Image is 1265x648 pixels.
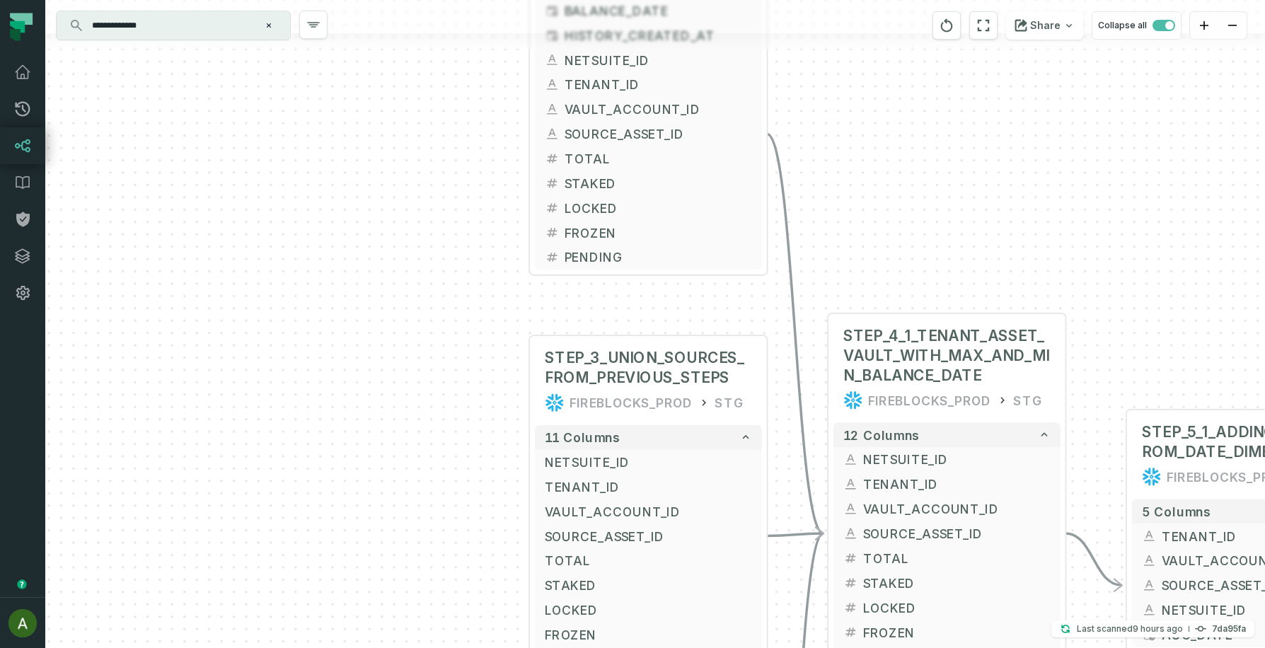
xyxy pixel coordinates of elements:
span: SOURCE_ASSET_ID [565,125,752,143]
span: LOCKED [565,199,752,217]
button: SOURCE_ASSET_ID [535,122,762,146]
span: float [545,151,560,166]
span: VAULT_ACCOUNT_ID [545,502,752,521]
span: SOURCE_ASSET_ID [863,524,1051,543]
span: float [843,625,858,640]
span: TOTAL [863,549,1051,567]
img: avatar of Ariel Swissa [8,609,37,637]
span: 12 columns [843,427,920,442]
button: LOCKED [833,595,1061,620]
div: STG [1013,390,1041,410]
span: string [843,526,858,541]
button: Clear search query [262,18,276,33]
button: SOURCE_ASSET_ID [833,521,1061,546]
g: Edge from 5f9d72a15136ff98278a6f0f46644244 to b5431614afca09b5754cd0503380ab20 [767,533,824,536]
span: string [1142,528,1157,543]
button: STAKED [535,573,762,598]
button: FROZEN [833,620,1061,644]
span: TOTAL [545,551,752,569]
h4: 7da95fa [1212,625,1246,633]
span: SOURCE_ASSET_ID [545,526,752,545]
span: string [843,477,858,492]
span: PENDING [565,248,752,266]
span: float [843,575,858,590]
span: float [843,550,858,565]
span: TENANT_ID [863,475,1051,493]
div: Tooltip anchor [16,578,28,591]
button: LOCKED [535,598,762,623]
span: VAULT_ACCOUNT_ID [863,499,1051,518]
span: string [545,52,560,67]
button: TENANT_ID [833,472,1061,497]
button: zoom out [1218,12,1247,40]
span: float [545,175,560,190]
button: Collapse all [1092,11,1182,40]
div: STG [715,393,743,412]
button: TOTAL [535,548,762,573]
span: FROZEN [863,623,1051,641]
span: LOCKED [863,598,1051,617]
button: SOURCE_ASSET_ID [535,523,762,548]
button: STAKED [833,570,1061,595]
span: LOCKED [545,601,752,619]
span: 11 columns [545,430,620,445]
p: Last scanned [1077,622,1183,636]
button: zoom in [1190,12,1218,40]
g: Edge from c36b8e96f7d57be57c47089ec8f9a295 to b5431614afca09b5754cd0503380ab20 [767,134,824,533]
button: FROZEN [535,220,762,245]
button: NETSUITE_ID [535,47,762,72]
span: NETSUITE_ID [565,50,752,69]
span: string [1142,603,1157,618]
div: FIREBLOCKS_PROD [868,390,991,410]
g: Edge from b5431614afca09b5754cd0503380ab20 to ead8e097b93d7c93b6b8953995f21dcd [1065,533,1122,585]
span: NETSUITE_ID [545,453,752,471]
span: string [545,102,560,117]
span: STAKED [545,576,752,594]
span: FROZEN [545,625,752,644]
span: string [545,127,560,141]
button: VAULT_ACCOUNT_ID [833,497,1061,521]
button: TENANT_ID [535,72,762,97]
button: TOTAL [535,146,762,171]
span: date [1142,627,1157,642]
button: PENDING [535,245,762,270]
span: float [545,200,560,215]
span: float [545,225,560,240]
button: NETSUITE_ID [833,447,1061,472]
button: LOCKED [535,195,762,220]
span: STEP_3_UNION_SOURCES_FROM_PREVIOUS_STEPS [545,349,752,388]
span: float [545,250,560,265]
button: TOTAL [833,545,1061,570]
span: string [545,77,560,92]
div: FIREBLOCKS_PROD [570,393,693,412]
span: STEP_4_1_TENANT_ASSET_VAULT_WITH_MAX_AND_MIN_BALANCE_DATE [843,326,1051,386]
span: 5 columns [1142,504,1211,519]
span: TENANT_ID [545,478,752,496]
button: Last scanned[DATE] 11:33:11 AM7da95fa [1051,620,1254,637]
span: VAULT_ACCOUNT_ID [565,100,752,118]
relative-time: Sep 4, 2025, 11:33 AM GMT+3 [1133,623,1183,634]
span: TOTAL [565,149,752,168]
button: TENANT_ID [535,474,762,499]
span: string [843,452,858,467]
button: STAKED [535,170,762,195]
span: string [843,502,858,516]
button: Share [1006,11,1083,40]
span: float [843,600,858,615]
span: TENANT_ID [565,75,752,93]
button: FROZEN [535,623,762,647]
span: STAKED [565,174,752,192]
button: NETSUITE_ID [535,449,762,474]
button: VAULT_ACCOUNT_ID [535,97,762,122]
button: VAULT_ACCOUNT_ID [535,499,762,523]
span: FROZEN [565,224,752,242]
span: STAKED [863,574,1051,592]
span: NETSUITE_ID [863,450,1051,468]
span: string [1142,578,1157,593]
span: string [1142,553,1157,568]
